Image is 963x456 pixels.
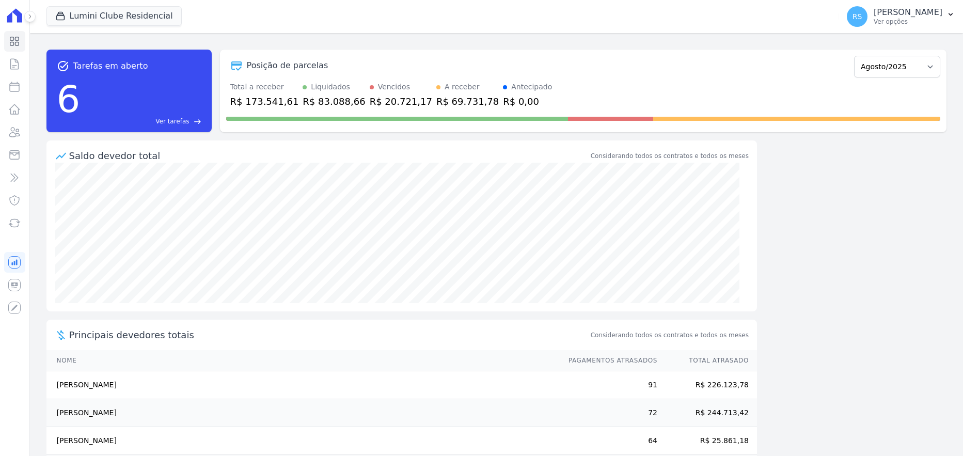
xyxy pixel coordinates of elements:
td: 64 [559,427,658,455]
span: Tarefas em aberto [73,60,148,72]
p: [PERSON_NAME] [874,7,942,18]
td: R$ 244.713,42 [658,399,757,427]
div: A receber [445,82,480,92]
span: Ver tarefas [155,117,189,126]
div: R$ 69.731,78 [436,95,499,108]
div: R$ 83.088,66 [303,95,365,108]
td: 72 [559,399,658,427]
div: R$ 20.721,17 [370,95,432,108]
span: RS [853,13,862,20]
div: Saldo devedor total [69,149,589,163]
div: Vencidos [378,82,410,92]
div: Posição de parcelas [247,59,328,72]
span: Considerando todos os contratos e todos os meses [591,331,749,340]
a: Ver tarefas east [84,117,201,126]
td: R$ 226.123,78 [658,371,757,399]
td: [PERSON_NAME] [46,371,559,399]
th: Nome [46,350,559,371]
div: 6 [57,72,81,126]
th: Total Atrasado [658,350,757,371]
button: RS [PERSON_NAME] Ver opções [839,2,963,31]
div: Antecipado [511,82,552,92]
span: Principais devedores totais [69,328,589,342]
div: R$ 0,00 [503,95,552,108]
td: [PERSON_NAME] [46,427,559,455]
span: task_alt [57,60,69,72]
div: Total a receber [230,82,299,92]
td: R$ 25.861,18 [658,427,757,455]
div: Liquidados [311,82,350,92]
span: east [194,118,201,125]
td: [PERSON_NAME] [46,399,559,427]
p: Ver opções [874,18,942,26]
div: R$ 173.541,61 [230,95,299,108]
button: Lumini Clube Residencial [46,6,182,26]
th: Pagamentos Atrasados [559,350,658,371]
td: 91 [559,371,658,399]
div: Considerando todos os contratos e todos os meses [591,151,749,161]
